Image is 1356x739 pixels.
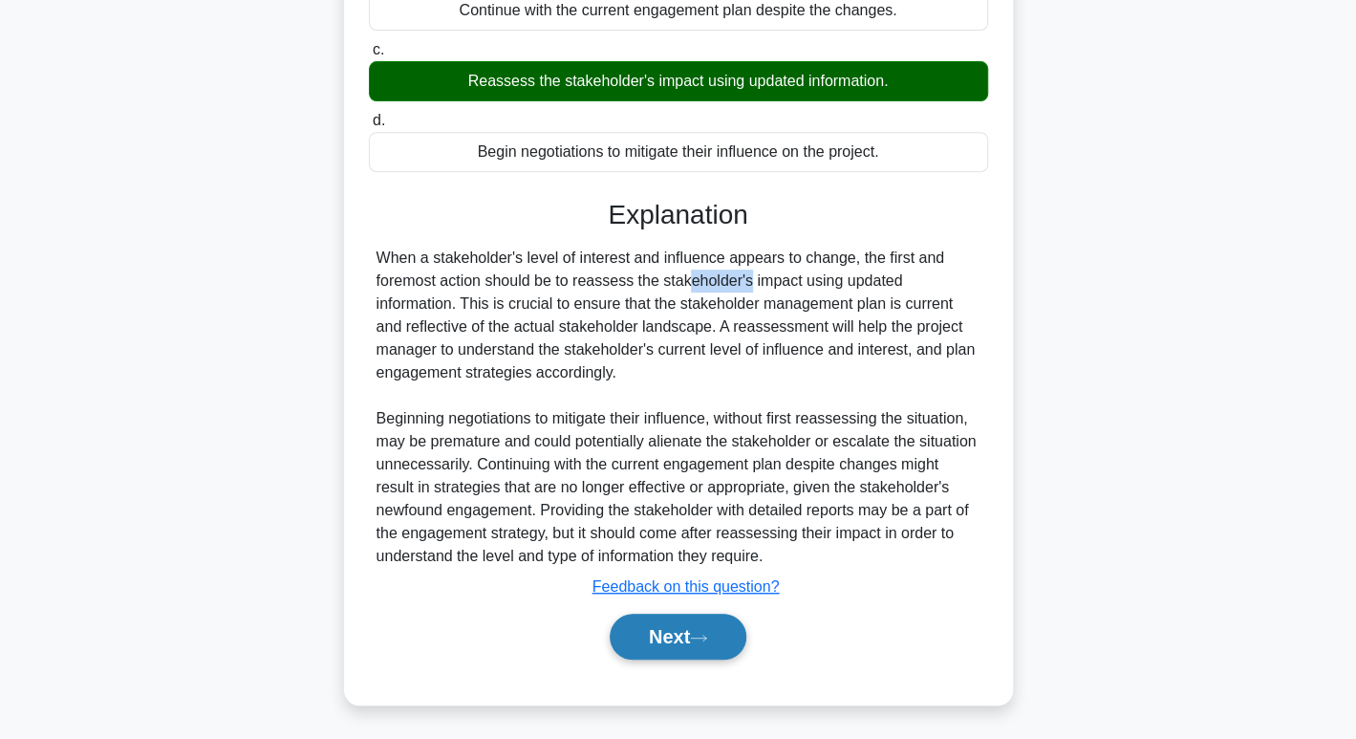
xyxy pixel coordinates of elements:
[377,247,980,568] div: When a stakeholder's level of interest and influence appears to change, the first and foremost ac...
[610,614,746,660] button: Next
[380,199,977,231] h3: Explanation
[373,112,385,128] span: d.
[373,41,384,57] span: c.
[592,578,780,595] a: Feedback on this question?
[369,61,988,101] div: Reassess the stakeholder's impact using updated information.
[369,132,988,172] div: Begin negotiations to mitigate their influence on the project.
